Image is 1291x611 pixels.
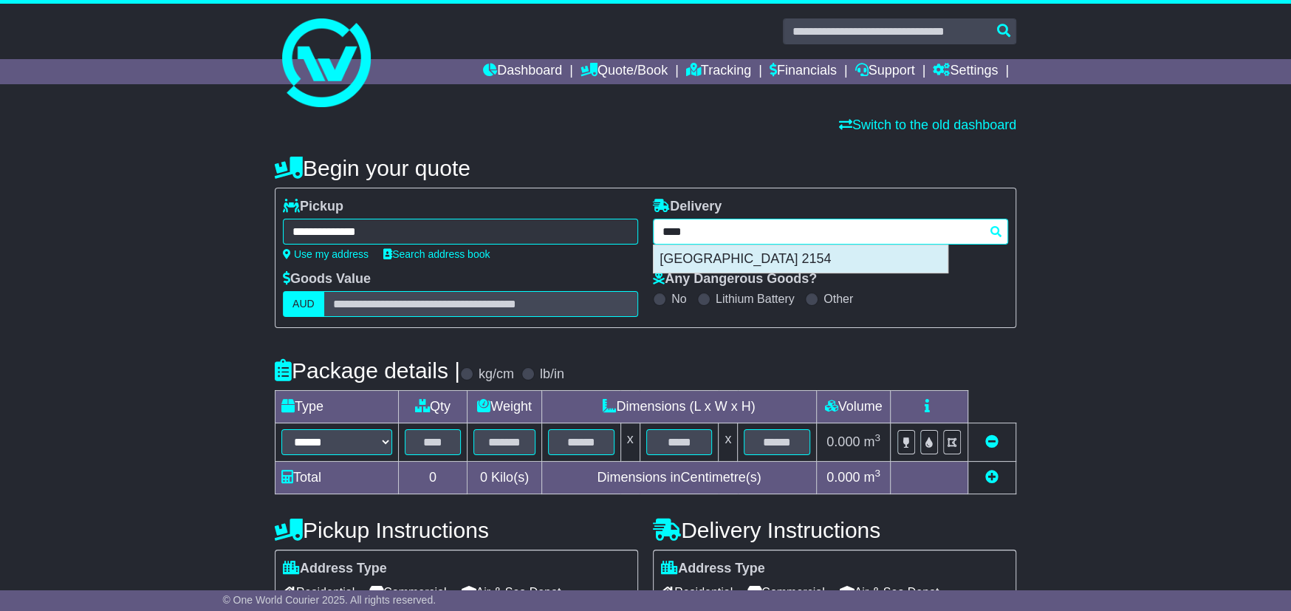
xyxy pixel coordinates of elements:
a: Switch to the old dashboard [839,117,1016,132]
span: Residential [283,581,355,604]
label: Lithium Battery [716,292,795,306]
td: Total [275,462,399,494]
a: Settings [933,59,998,84]
typeahead: Please provide city [653,219,1008,245]
label: Address Type [661,561,765,577]
a: Support [855,59,915,84]
span: 0 [480,470,487,485]
td: Weight [468,391,542,423]
h4: Begin your quote [275,156,1016,180]
a: Use my address [283,248,369,260]
label: Any Dangerous Goods? [653,271,817,287]
a: Search address book [383,248,490,260]
span: m [863,434,880,449]
h4: Pickup Instructions [275,518,638,542]
a: Dashboard [483,59,562,84]
span: m [863,470,880,485]
span: 0.000 [826,434,860,449]
label: No [671,292,686,306]
a: Financials [770,59,837,84]
label: kg/cm [479,366,514,383]
td: Dimensions (L x W x H) [541,391,816,423]
a: Remove this item [985,434,999,449]
label: AUD [283,291,324,317]
span: © One World Courier 2025. All rights reserved. [222,594,436,606]
td: Kilo(s) [468,462,542,494]
span: 0.000 [826,470,860,485]
label: Goods Value [283,271,371,287]
label: Address Type [283,561,387,577]
span: Residential [661,581,733,604]
td: x [620,423,640,462]
a: Tracking [686,59,751,84]
h4: Package details | [275,358,460,383]
a: Quote/Book [581,59,668,84]
label: lb/in [540,366,564,383]
div: [GEOGRAPHIC_DATA] 2154 [654,245,948,273]
td: x [719,423,738,462]
sup: 3 [874,432,880,443]
td: Type [275,391,399,423]
td: Dimensions in Centimetre(s) [541,462,816,494]
label: Delivery [653,199,722,215]
span: Commercial [747,581,824,604]
sup: 3 [874,468,880,479]
label: Pickup [283,199,343,215]
td: 0 [399,462,468,494]
td: Volume [816,391,890,423]
h4: Delivery Instructions [653,518,1016,542]
span: Air & Sea Depot [462,581,561,604]
span: Commercial [369,581,446,604]
a: Add new item [985,470,999,485]
td: Qty [399,391,468,423]
label: Other [823,292,853,306]
span: Air & Sea Depot [840,581,939,604]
